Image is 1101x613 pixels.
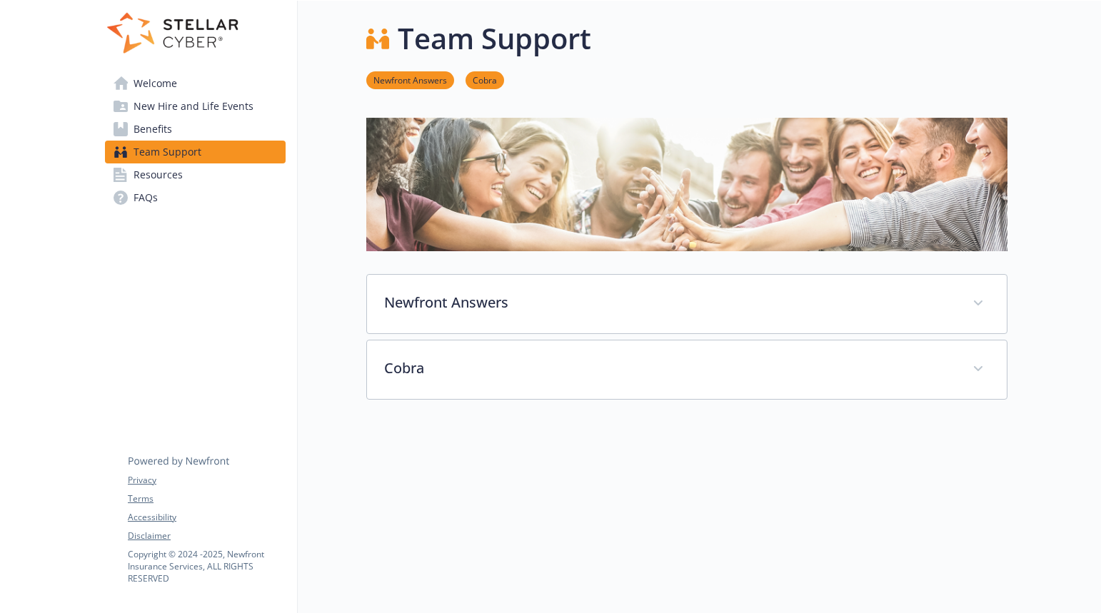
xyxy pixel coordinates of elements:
[105,141,286,163] a: Team Support
[128,492,285,505] a: Terms
[367,340,1007,399] div: Cobra
[134,186,158,209] span: FAQs
[128,548,285,584] p: Copyright © 2024 - 2025 , Newfront Insurance Services, ALL RIGHTS RESERVED
[367,275,1007,333] div: Newfront Answers
[366,73,454,86] a: Newfront Answers
[384,358,955,379] p: Cobra
[105,118,286,141] a: Benefits
[366,118,1007,251] img: team support page banner
[105,72,286,95] a: Welcome
[384,292,955,313] p: Newfront Answers
[105,186,286,209] a: FAQs
[134,72,177,95] span: Welcome
[398,17,591,60] h1: Team Support
[134,95,253,118] span: New Hire and Life Events
[134,163,183,186] span: Resources
[128,474,285,487] a: Privacy
[105,95,286,118] a: New Hire and Life Events
[134,118,172,141] span: Benefits
[134,141,201,163] span: Team Support
[128,530,285,542] a: Disclaimer
[105,163,286,186] a: Resources
[128,511,285,524] a: Accessibility
[466,73,504,86] a: Cobra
